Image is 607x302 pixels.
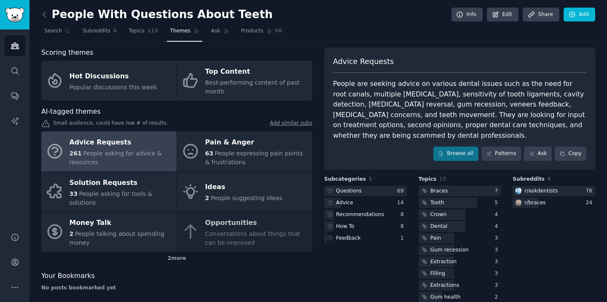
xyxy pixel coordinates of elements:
[205,195,209,201] span: 2
[524,187,558,195] div: r/ askdentists
[495,187,501,195] div: 7
[70,190,153,206] span: People asking for tools & solutions
[430,258,457,266] div: Extraction
[586,199,595,207] div: 24
[275,27,282,35] span: 66
[41,271,95,281] span: Your Bookmarks
[211,27,220,35] span: Ask
[70,69,157,83] div: Hot Discussions
[41,284,312,292] div: No posts bookmarked yet
[41,212,177,252] a: Money Talk2People talking about spending money
[430,187,448,195] div: Braces
[516,200,521,206] img: braces
[495,235,501,242] div: 3
[324,198,407,208] a: Advice14
[41,252,312,265] div: 2 more
[44,27,62,35] span: Search
[419,186,501,196] a: Braces7
[433,147,478,161] a: Browse all
[548,176,551,182] span: 6
[419,209,501,220] a: Crown4
[495,246,501,254] div: 3
[70,136,172,150] div: Advice Requests
[586,187,595,195] div: 76
[41,107,101,117] span: AI-tagged themes
[324,176,366,183] span: Subcategories
[177,61,312,101] a: Top ContentBest-performing content of past month
[41,61,177,101] a: Hot DiscussionsPopular discussions this week
[419,176,437,183] span: Topics
[513,198,595,208] a: bracesr/braces24
[397,199,407,207] div: 14
[495,211,501,219] div: 4
[439,176,446,182] span: 10
[524,147,552,161] a: Ask
[487,8,518,22] a: Edit
[270,120,312,128] a: Add similar subs
[336,235,360,242] div: Feedback
[70,230,164,246] span: People talking about spending money
[41,8,273,21] h2: People With Questions About Teeth
[324,186,407,196] a: Questions69
[419,245,501,255] a: Gum recession3
[205,65,308,79] div: Top Content
[205,136,308,150] div: Pain & Anger
[177,131,312,171] a: Pain & Anger63People expressing pain points & frustrations
[324,209,407,220] a: Recommendations8
[205,181,282,194] div: Ideas
[170,27,191,35] span: Themes
[333,79,586,141] div: People are seeking advice on various dental issues such as the need for root canals, multiple [ME...
[419,257,501,267] a: Extraction3
[126,24,161,42] a: Topics115
[451,8,483,22] a: Info
[241,27,263,35] span: Products
[495,258,501,266] div: 3
[70,176,172,190] div: Solution Requests
[113,27,117,35] span: 6
[208,24,232,42] a: Ask
[495,294,501,301] div: 2
[400,211,407,219] div: 8
[419,280,501,291] a: Extractions3
[430,235,441,242] div: Pain
[205,150,213,157] span: 63
[70,216,172,230] div: Money Talk
[205,79,300,95] span: Best-performing content of past month
[41,120,312,128] div: Small audience, could have low # of results.
[495,223,501,230] div: 4
[129,27,144,35] span: Topics
[400,223,407,230] div: 8
[41,172,177,212] a: Solution Requests33People asking for tools & solutions
[70,150,82,157] span: 261
[430,223,447,230] div: Dental
[397,187,407,195] div: 69
[336,211,384,219] div: Recommendations
[70,150,162,166] span: People asking for advice & resources
[336,199,353,207] div: Advice
[555,147,586,161] button: Copy
[70,230,74,237] span: 2
[333,56,394,67] span: Advice Requests
[324,221,407,232] a: How To8
[430,270,445,278] div: Filling
[41,131,177,171] a: Advice Requests261People asking for advice & resources
[70,190,78,197] span: 33
[564,8,595,22] a: Add
[80,24,120,42] a: Subreddits6
[513,186,595,196] a: askdentistsr/askdentists76
[70,84,157,91] span: Popular discussions this week
[495,282,501,289] div: 3
[430,199,444,207] div: Tooth
[524,199,545,207] div: r/ braces
[495,199,501,207] div: 5
[430,282,459,289] div: Extractions
[513,176,545,183] span: Subreddits
[369,176,372,182] span: 5
[495,270,501,278] div: 3
[419,233,501,243] a: Pain3
[523,8,559,22] a: Share
[419,198,501,208] a: Tooth5
[41,48,93,58] span: Scoring themes
[83,27,110,35] span: Subreddits
[5,8,24,22] img: GummySearch logo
